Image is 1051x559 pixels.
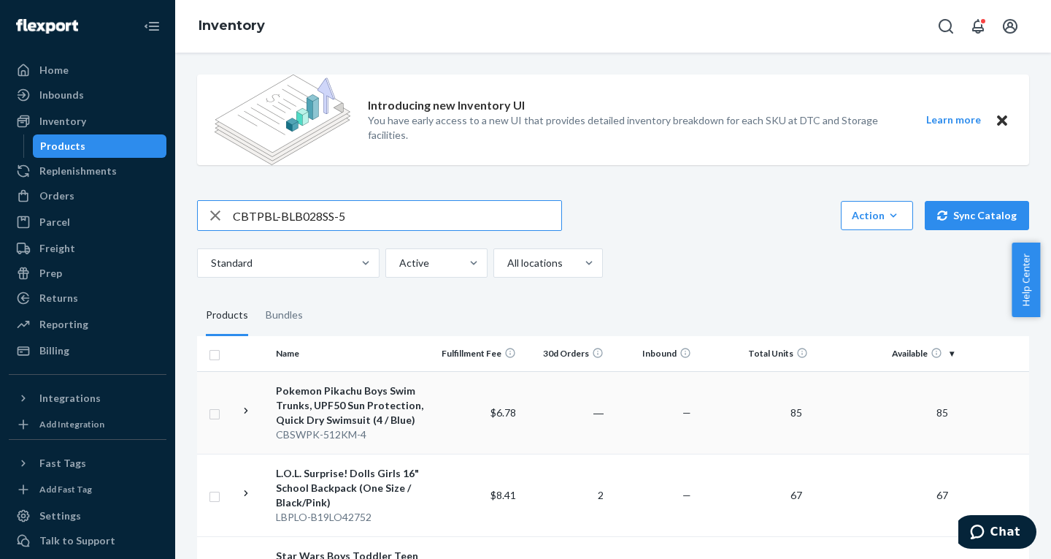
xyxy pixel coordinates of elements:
button: Sync Catalog [925,201,1029,230]
div: Integrations [39,391,101,406]
button: Talk to Support [9,529,166,552]
a: Inventory [199,18,265,34]
div: Settings [39,509,81,523]
div: Billing [39,343,69,358]
p: Introducing new Inventory UI [368,97,525,114]
a: Add Integration [9,416,166,433]
button: Open Search Box [931,12,960,41]
img: Flexport logo [16,19,78,34]
div: Orders [39,189,74,203]
th: Fulfillment Fee [434,336,522,371]
a: Home [9,58,166,82]
td: ― [522,371,609,454]
div: Add Fast Tag [39,483,92,495]
span: 67 [931,489,954,501]
div: Action [852,208,902,223]
th: Available [814,336,960,371]
button: Action [841,201,913,230]
div: CBSWPK-512KM-4 [276,427,428,442]
th: Inbound [609,336,697,371]
input: All locations [506,256,507,270]
div: Products [206,295,248,336]
button: Open account menu [996,12,1025,41]
span: 85 [785,406,808,419]
a: Prep [9,262,166,285]
a: Billing [9,339,166,362]
div: Reporting [39,317,88,332]
a: Parcel [9,210,166,234]
a: Inventory [9,110,166,133]
span: — [682,406,691,419]
div: Parcel [39,215,70,229]
div: Talk to Support [39,533,115,548]
div: Replenishments [39,164,117,178]
a: Reporting [9,313,166,336]
div: Returns [39,291,78,305]
div: Pokemon Pikachu Boys Swim Trunks, UPF50 Sun Protection, Quick Dry Swimsuit (4 / Blue) [276,384,428,427]
input: Standard [209,256,211,270]
span: — [682,489,691,501]
button: Close Navigation [137,12,166,41]
span: 85 [931,406,954,419]
div: Add Integration [39,418,104,430]
span: $6.78 [490,406,516,419]
button: Close [993,111,1012,129]
a: Inbounds [9,83,166,107]
div: Inbounds [39,88,84,102]
button: Open notifications [963,12,993,41]
span: $8.41 [490,489,516,501]
div: Bundles [266,295,303,336]
th: 30d Orders [522,336,609,371]
a: Settings [9,504,166,528]
div: Inventory [39,114,86,129]
p: You have early access to a new UI that provides detailed inventory breakdown for each SKU at DTC ... [368,113,899,142]
div: Fast Tags [39,456,86,471]
a: Returns [9,286,166,310]
div: Products [40,139,85,153]
div: L.O.L. Surprise! Dolls Girls 16" School Backpack (One Size / Black/Pink) [276,466,428,510]
span: 67 [785,489,808,501]
div: Prep [39,266,62,281]
a: Freight [9,237,166,260]
a: Add Fast Tag [9,481,166,498]
input: Active [398,256,399,270]
ol: breadcrumbs [187,5,277,47]
div: Home [39,63,69,77]
th: Name [270,336,434,371]
th: Total Units [697,336,814,371]
img: new-reports-banner-icon.82668bd98b6a51aee86340f2a7b77ae3.png [215,75,350,165]
iframe: Opens a widget where you can chat to one of our agents [958,515,1036,552]
a: Orders [9,184,166,208]
td: 2 [522,454,609,536]
a: Replenishments [9,159,166,183]
div: Freight [39,241,75,256]
button: Integrations [9,387,166,410]
button: Help Center [1012,243,1040,317]
div: LBPLO-B19LO42752 [276,510,428,525]
a: Products [33,134,167,158]
button: Fast Tags [9,452,166,475]
input: Search inventory by name or sku [233,201,561,230]
button: Learn more [917,111,990,129]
